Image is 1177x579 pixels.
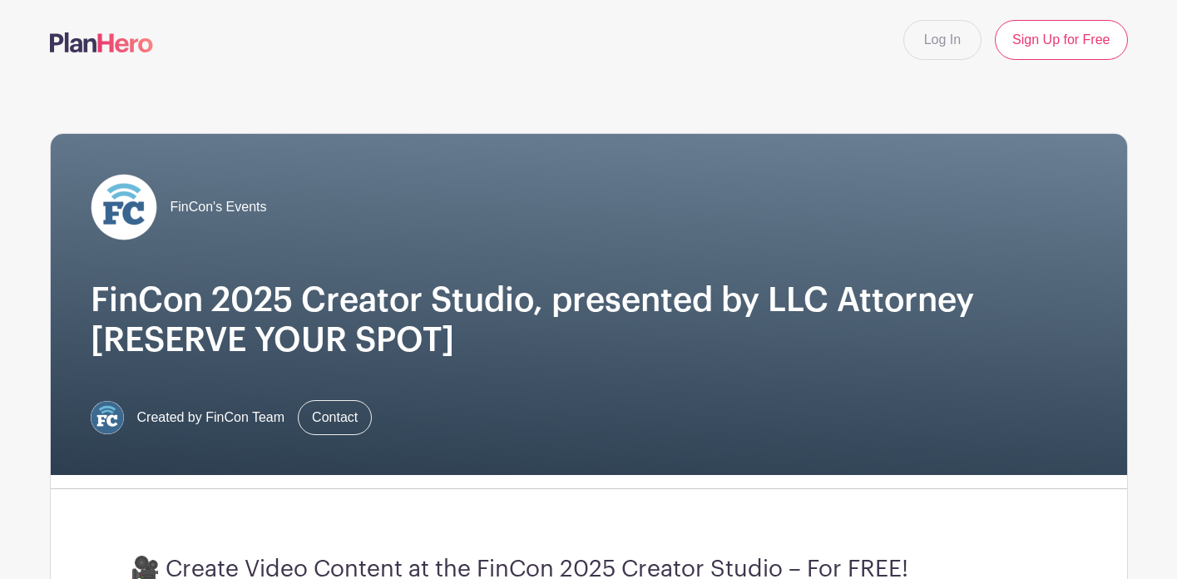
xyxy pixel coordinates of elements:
[91,280,1087,360] h1: FinCon 2025 Creator Studio, presented by LLC Attorney [RESERVE YOUR SPOT]
[50,32,153,52] img: logo-507f7623f17ff9eddc593b1ce0a138ce2505c220e1c5a4e2b4648c50719b7d32.svg
[903,20,982,60] a: Log In
[171,197,267,217] span: FinCon's Events
[995,20,1127,60] a: Sign Up for Free
[298,400,372,435] a: Contact
[137,408,285,428] span: Created by FinCon Team
[91,174,157,240] img: FC%20circle_white.png
[91,401,124,434] img: FC%20circle.png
